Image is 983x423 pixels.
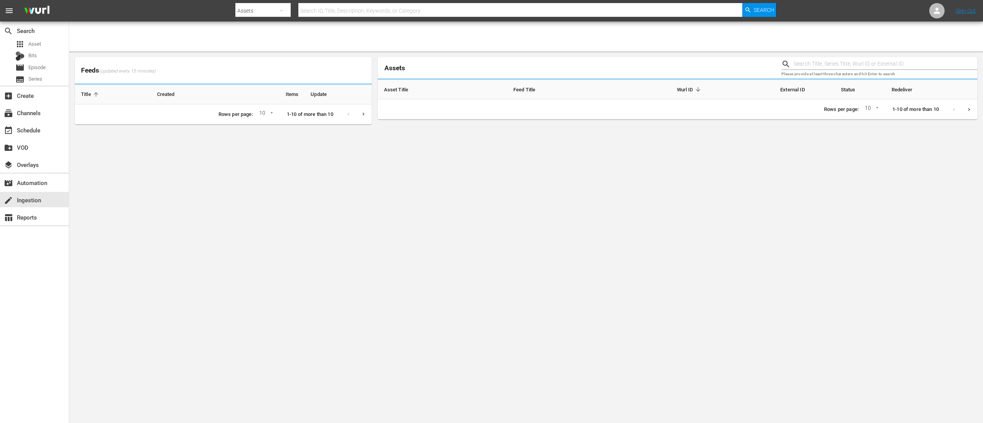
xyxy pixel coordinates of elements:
[4,213,13,222] span: Reports
[892,106,939,113] p: 1-10 of more than 10
[961,102,976,117] button: Next page
[378,80,977,99] table: sticky table
[4,26,13,36] span: Search
[4,160,13,170] span: Overlays
[15,75,25,84] span: Series
[28,52,37,59] span: Bits
[507,80,602,99] th: Feed Title
[4,109,13,118] span: Channels
[218,111,253,118] p: Rows per page:
[4,126,13,135] span: Schedule
[287,111,333,118] p: 1-10 of more than 10
[15,63,25,72] span: Episode
[709,80,811,99] th: External ID
[742,3,776,17] button: Search
[384,86,419,93] span: Asset Title
[356,107,371,122] button: Next page
[4,178,13,188] span: Automation
[15,51,25,61] div: Bits
[99,68,156,74] span: (updated every 15 minutes)
[781,71,977,78] p: Please provide at least three characters and hit Enter to search
[28,64,46,71] span: Episode
[75,85,372,104] table: sticky table
[384,64,405,72] span: Assets
[824,106,859,113] p: Rows per page:
[5,6,14,15] span: menu
[256,109,275,120] div: 10
[4,196,13,205] span: Ingestion
[885,80,977,99] th: Redeliver
[15,40,25,49] span: Asset
[81,91,101,98] span: Title
[245,85,304,104] th: Items
[4,91,13,101] span: Create
[794,58,977,70] input: Search Title, Series Title, Wurl ID or External ID
[18,2,55,20] img: ans4CAIJ8jUAAAAAAAAAAAAAAAAAAAAAAAAgQb4GAAAAAAAAAAAAAAAAAAAAAAAAJMjXAAAAAAAAAAAAAAAAAAAAAAAAgAT5G...
[28,75,42,83] span: Series
[811,80,885,99] th: Status
[28,40,41,48] span: Asset
[75,64,372,77] span: Feeds
[956,8,976,14] a: Sign Out
[754,3,774,17] span: Search
[4,143,13,152] span: VOD
[677,86,703,93] span: Wurl ID
[157,91,185,98] span: Created
[304,85,371,104] th: Update
[862,104,880,115] div: 10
